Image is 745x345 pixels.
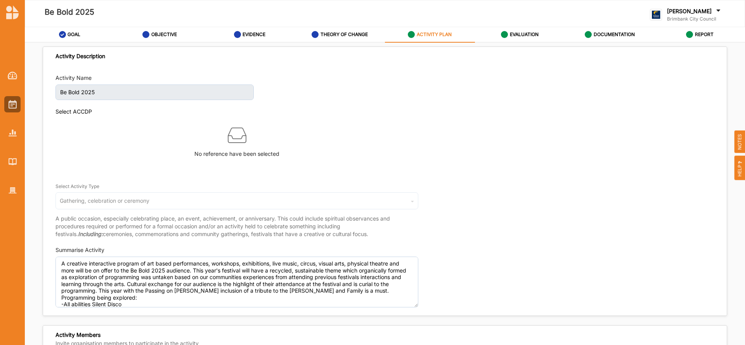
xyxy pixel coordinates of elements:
label: DOCUMENTATION [594,31,635,38]
img: Reports [9,129,17,136]
img: Organisation [9,187,17,194]
label: REPORT [695,31,714,38]
label: OBJECTIVE [151,31,177,38]
a: Dashboard [4,67,21,84]
div: Select Activity Type [55,183,99,190]
img: logo [650,9,662,21]
label: EVIDENCE [243,31,265,38]
img: Library [9,158,17,165]
img: Activities [9,100,17,109]
a: Library [4,154,21,170]
img: logo [6,5,19,19]
a: Organisation [4,182,21,198]
textarea: A creative interactive program of art based performances, workshops, exhibitions, live music, cir... [55,257,418,307]
label: Be Bold 2025 [45,6,94,19]
label: [PERSON_NAME] [667,8,712,15]
label: THEORY OF CHANGE [321,31,368,38]
div: Gathering, celebration or ceremony [60,198,149,204]
label: No reference have been selected [194,145,279,158]
label: Brimbank City Council [667,16,722,22]
img: Dashboard [8,72,17,79]
label: GOAL [68,31,80,38]
div: Activity Name [55,74,92,82]
strong: Including: [78,231,103,237]
p: A public occasion, especially celebrating place, an event, achievement, or anniversary. This coul... [55,215,418,238]
a: Reports [4,125,21,141]
div: Activity Description [55,53,105,60]
label: EVALUATION [510,31,539,38]
div: Select ACCDP [55,108,92,115]
div: Summarise Activity [55,246,104,254]
label: ACTIVITY PLAN [417,31,452,38]
img: box [228,126,246,145]
a: Activities [4,96,21,112]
